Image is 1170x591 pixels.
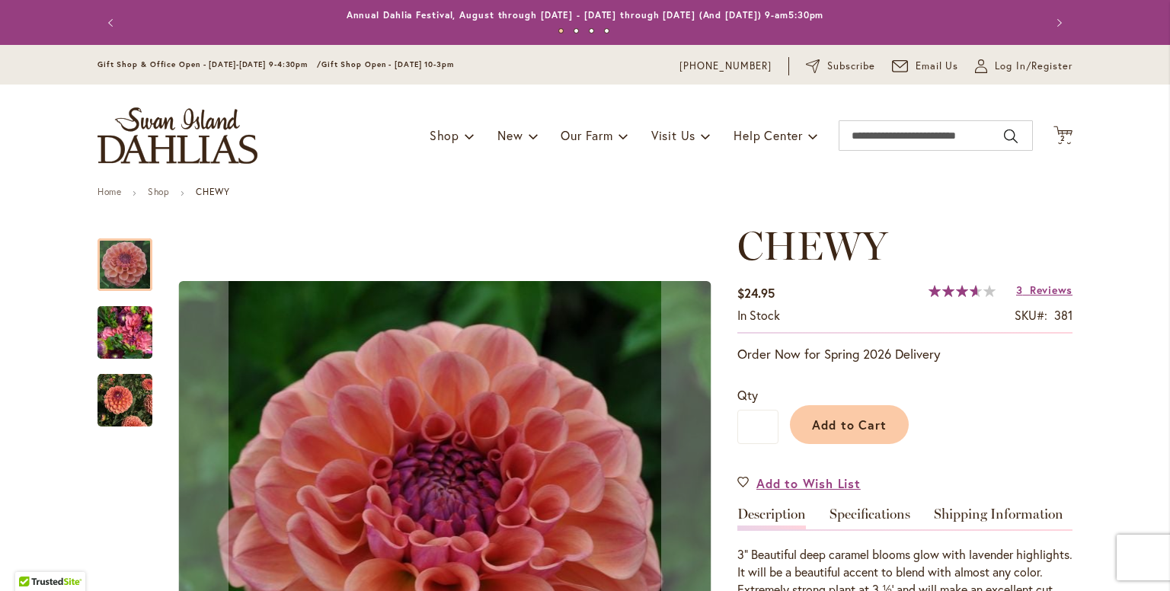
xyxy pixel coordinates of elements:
[812,417,887,433] span: Add to Cart
[1054,307,1072,324] div: 381
[651,127,695,143] span: Visit Us
[1016,283,1023,297] span: 3
[574,28,579,34] button: 2 of 4
[790,405,909,444] button: Add to Cart
[1016,283,1072,297] a: 3 Reviews
[737,345,1072,363] p: Order Now for Spring 2026 Delivery
[737,474,861,492] a: Add to Wish List
[11,537,54,580] iframe: Launch Accessibility Center
[589,28,594,34] button: 3 of 4
[737,222,887,270] span: CHEWY
[97,296,152,369] img: CHEWY
[737,387,758,403] span: Qty
[975,59,1072,74] a: Log In/Register
[934,507,1063,529] a: Shipping Information
[347,9,824,21] a: Annual Dahlia Festival, August through [DATE] - [DATE] through [DATE] (And [DATE]) 9-am5:30pm
[196,186,229,197] strong: CHEWY
[737,307,780,324] div: Availability
[1060,133,1066,143] span: 2
[1042,8,1072,38] button: Next
[97,359,152,426] div: CHEWY
[737,307,780,323] span: In stock
[97,291,168,359] div: CHEWY
[679,59,772,74] a: [PHONE_NUMBER]
[97,186,121,197] a: Home
[916,59,959,74] span: Email Us
[430,127,459,143] span: Shop
[561,127,612,143] span: Our Farm
[97,373,152,428] img: CHEWY
[737,285,775,301] span: $24.95
[97,223,168,291] div: CHEWY
[558,28,564,34] button: 1 of 4
[734,127,803,143] span: Help Center
[892,59,959,74] a: Email Us
[97,107,257,164] a: store logo
[929,285,996,297] div: 73%
[1030,283,1072,297] span: Reviews
[321,59,454,69] span: Gift Shop Open - [DATE] 10-3pm
[756,474,861,492] span: Add to Wish List
[97,8,128,38] button: Previous
[148,186,169,197] a: Shop
[827,59,875,74] span: Subscribe
[737,507,806,529] a: Description
[830,507,910,529] a: Specifications
[604,28,609,34] button: 4 of 4
[1053,126,1072,146] button: 2
[497,127,523,143] span: New
[806,59,875,74] a: Subscribe
[1015,307,1047,323] strong: SKU
[995,59,1072,74] span: Log In/Register
[97,59,321,69] span: Gift Shop & Office Open - [DATE]-[DATE] 9-4:30pm /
